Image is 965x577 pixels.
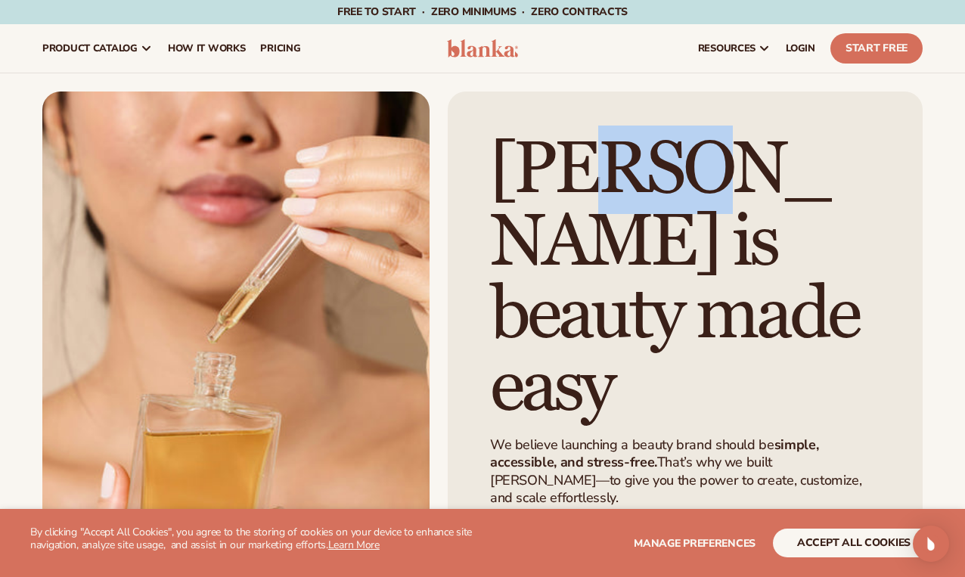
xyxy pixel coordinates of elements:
span: LOGIN [786,42,815,54]
p: By clicking "Accept All Cookies", you agree to the storing of cookies on your device to enhance s... [30,526,482,552]
a: resources [690,24,778,73]
span: pricing [260,42,300,54]
button: accept all cookies [773,529,935,557]
div: Open Intercom Messenger [913,526,949,562]
a: Learn More [328,538,380,552]
button: Manage preferences [634,529,756,557]
a: Start Free [830,33,923,64]
span: resources [698,42,756,54]
strong: simple, accessible, and stress-free. [490,436,818,471]
span: product catalog [42,42,138,54]
a: product catalog [35,24,160,73]
a: LOGIN [778,24,823,73]
h1: [PERSON_NAME] is beauty made easy [490,134,880,424]
span: Free to start · ZERO minimums · ZERO contracts [337,5,628,19]
span: Manage preferences [634,536,756,551]
a: How It Works [160,24,253,73]
a: pricing [253,24,308,73]
span: How It Works [168,42,246,54]
img: logo [447,39,518,57]
p: We believe launching a beauty brand should be That’s why we built [PERSON_NAME]—to give you the p... [490,436,880,507]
